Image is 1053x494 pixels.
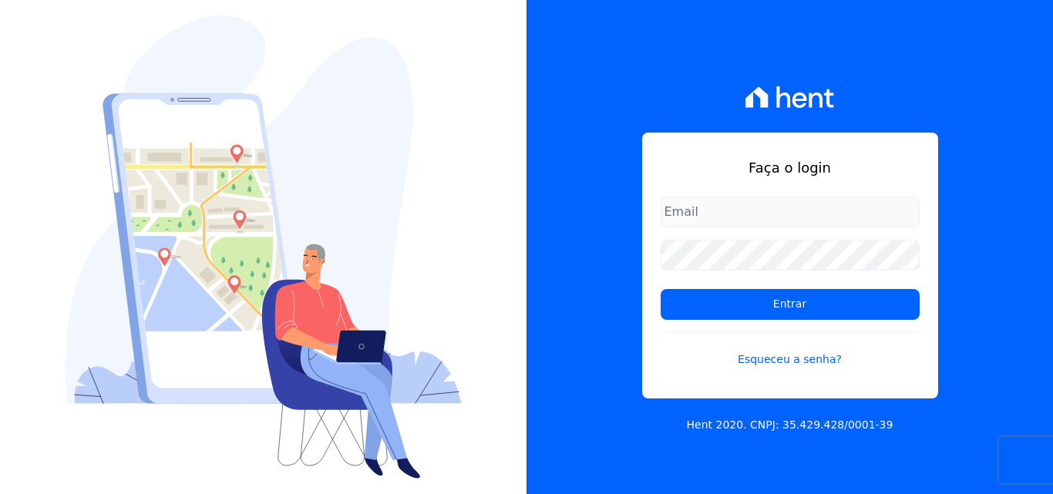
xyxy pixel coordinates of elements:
img: Login [66,15,462,479]
h1: Faça o login [661,157,920,178]
p: Hent 2020. CNPJ: 35.429.428/0001-39 [687,417,893,433]
input: Email [661,197,920,227]
input: Entrar [661,289,920,320]
a: Esqueceu a senha? [661,332,920,368]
